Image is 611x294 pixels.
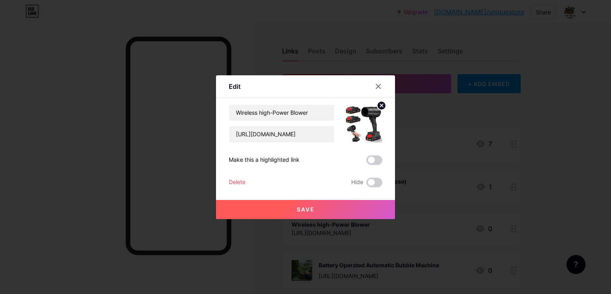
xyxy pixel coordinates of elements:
[351,178,363,187] span: Hide
[229,126,334,142] input: URL
[229,82,241,91] div: Edit
[229,105,334,121] input: Title
[216,200,395,219] button: Save
[344,104,382,143] img: link_thumbnail
[297,206,315,213] span: Save
[229,155,300,165] div: Make this a highlighted link
[229,178,245,187] div: Delete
